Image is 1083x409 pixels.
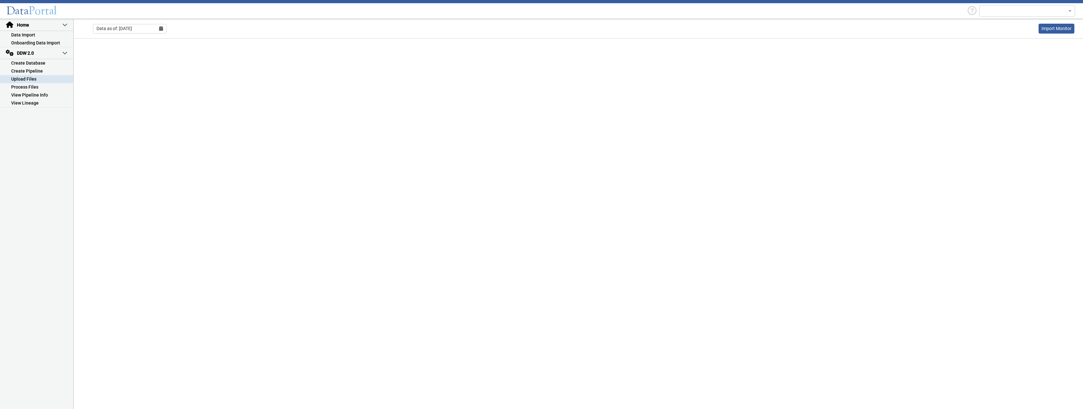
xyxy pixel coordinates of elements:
[6,4,29,18] span: Data
[29,4,57,18] span: Portal
[965,5,979,17] div: Help
[16,22,62,28] span: Home
[1039,24,1074,34] a: This is available for Darling Employees only
[97,25,132,32] span: Data as of: [DATE]
[979,5,1075,17] ng-select: null
[16,50,62,57] span: DDW 2.0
